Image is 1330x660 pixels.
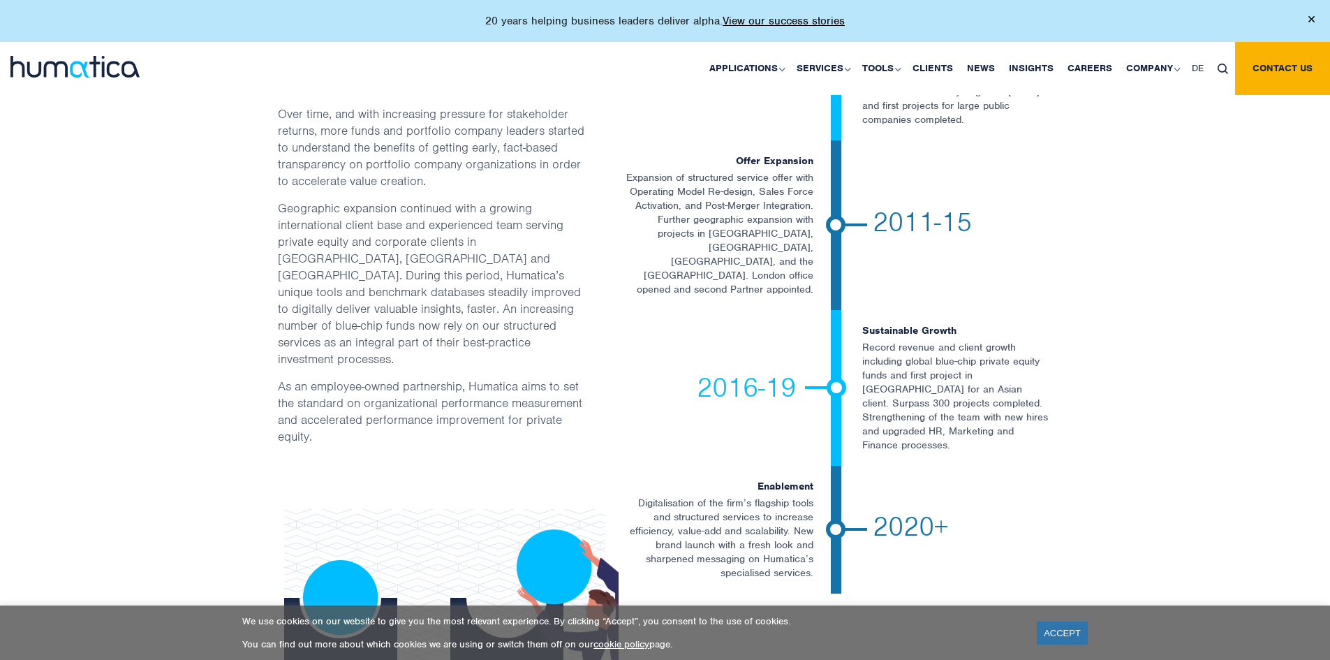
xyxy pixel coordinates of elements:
a: ACCEPT [1037,622,1088,645]
h6: Offer Expansion [620,154,814,167]
a: Services [790,42,855,95]
a: View our success stories [723,14,845,28]
a: DE [1185,42,1211,95]
span: 2011-15 [873,217,972,228]
p: Record revenue and client growth including global blue-chip private equity funds and first projec... [862,340,1049,452]
p: Geographic expansion continued with a growing international client base and experienced team serv... [278,200,589,378]
a: Clients [906,42,960,95]
p: Digitalisation of the firm’s flagship tools and structured services to increase efficiency, value... [620,496,814,580]
a: Company [1119,42,1185,95]
a: Insights [1002,42,1061,95]
p: Expansion of structured service offer with Operating Model Re-design, Sales Force Activation, and... [620,170,814,296]
a: cookie policy [593,638,649,650]
img: logo [10,56,140,78]
span: 2020+ [873,521,948,532]
span: DE [1192,62,1204,74]
a: Careers [1061,42,1119,95]
img: search_icon [1218,64,1228,74]
h6: Sustainable Growth [862,324,1049,337]
p: We use cookies on our website to give you the most relevant experience. By clicking “Accept”, you... [242,615,1019,627]
a: Tools [855,42,906,95]
p: 20 years helping business leaders deliver alpha. [485,14,845,28]
p: Over time, and with increasing pressure for stakeholder returns, more funds and portfolio company... [278,105,589,200]
p: As an employee-owned partnership, Humatica aims to set the standard on organizational performance... [278,378,589,455]
a: Applications [702,42,790,95]
span: 2016-19 [697,382,796,393]
h6: Enablement [620,480,814,492]
a: News [960,42,1002,95]
a: Contact us [1235,42,1330,95]
p: You can find out more about which cookies we are using or switch them off on our page. [242,638,1019,650]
